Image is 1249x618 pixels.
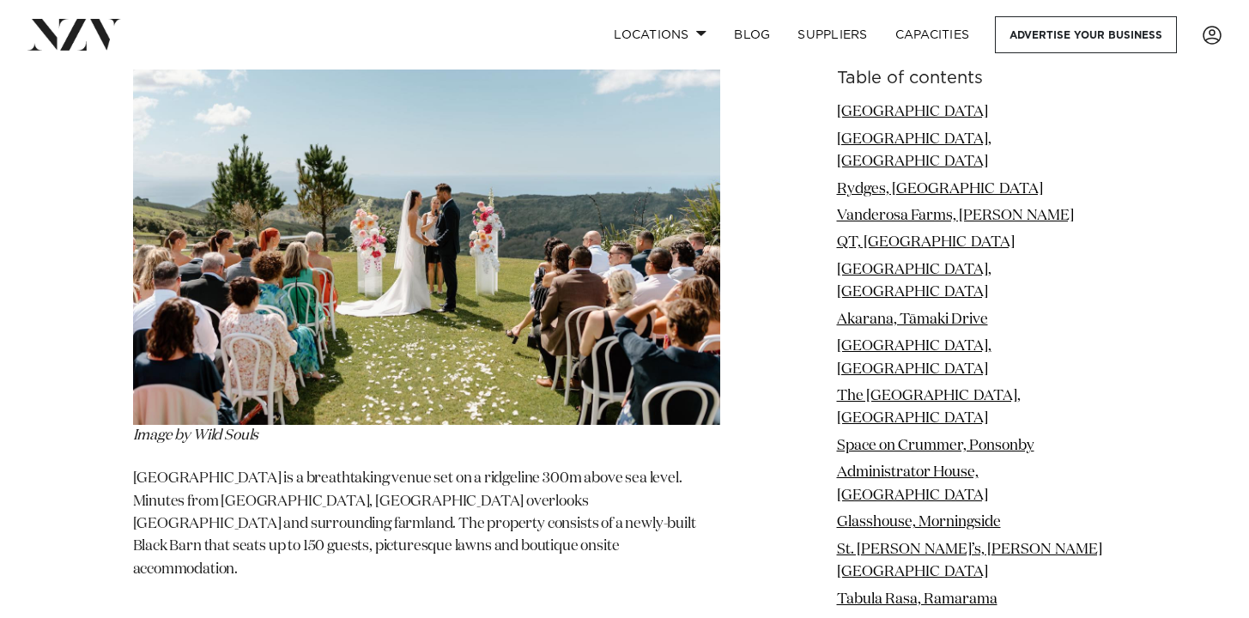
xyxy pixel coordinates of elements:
a: Space on Crummer, Ponsonby [837,439,1034,453]
em: Image by Wild Souls [133,428,259,443]
a: [GEOGRAPHIC_DATA], [GEOGRAPHIC_DATA] [837,263,991,300]
a: Locations [600,16,720,53]
a: [GEOGRAPHIC_DATA] [837,105,988,119]
a: [GEOGRAPHIC_DATA], [GEOGRAPHIC_DATA] [837,339,991,376]
a: Capacities [882,16,984,53]
p: [GEOGRAPHIC_DATA] is a breathtaking venue set on a ridgeline 300m above sea level. Minutes from [... [133,468,720,603]
a: Advertise your business [995,16,1177,53]
a: Tabula Rasa, Ramarama [837,591,997,606]
a: St. [PERSON_NAME]’s, [PERSON_NAME][GEOGRAPHIC_DATA] [837,542,1102,579]
h6: Table of contents [837,70,1117,88]
a: QT, [GEOGRAPHIC_DATA] [837,235,1015,250]
a: [GEOGRAPHIC_DATA], [GEOGRAPHIC_DATA] [837,131,991,168]
a: Akarana, Tāmaki Drive [837,312,988,327]
a: SUPPLIERS [784,16,881,53]
a: BLOG [720,16,784,53]
a: The [GEOGRAPHIC_DATA], [GEOGRAPHIC_DATA] [837,389,1021,426]
a: Rydges, [GEOGRAPHIC_DATA] [837,181,1043,196]
a: Glasshouse, Morningside [837,515,1001,530]
a: Vanderosa Farms, [PERSON_NAME] [837,209,1074,223]
a: Administrator House, [GEOGRAPHIC_DATA] [837,465,988,502]
img: nzv-logo.png [27,19,121,50]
